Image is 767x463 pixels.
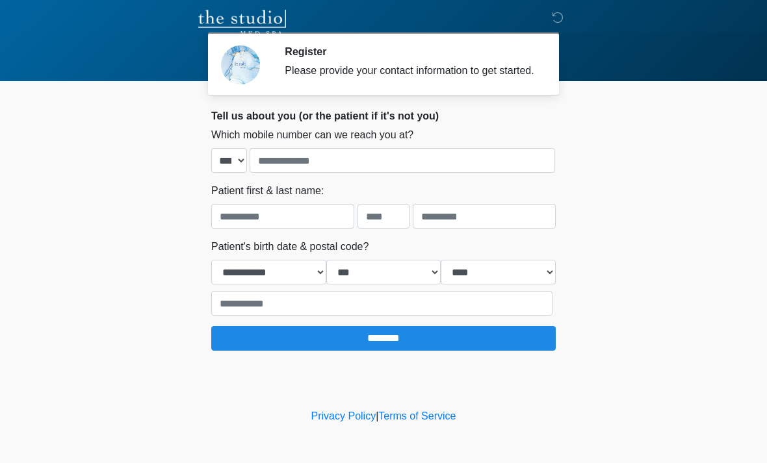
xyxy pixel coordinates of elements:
[311,410,376,421] a: Privacy Policy
[378,410,456,421] a: Terms of Service
[211,127,413,143] label: Which mobile number can we reach you at?
[285,63,536,79] div: Please provide your contact information to get started.
[211,239,369,255] label: Patient's birth date & postal code?
[211,110,556,122] h2: Tell us about you (or the patient if it's not you)
[198,10,286,36] img: The Studio Med Spa Logo
[376,410,378,421] a: |
[285,45,536,58] h2: Register
[221,45,260,84] img: Agent Avatar
[211,183,324,199] label: Patient first & last name:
